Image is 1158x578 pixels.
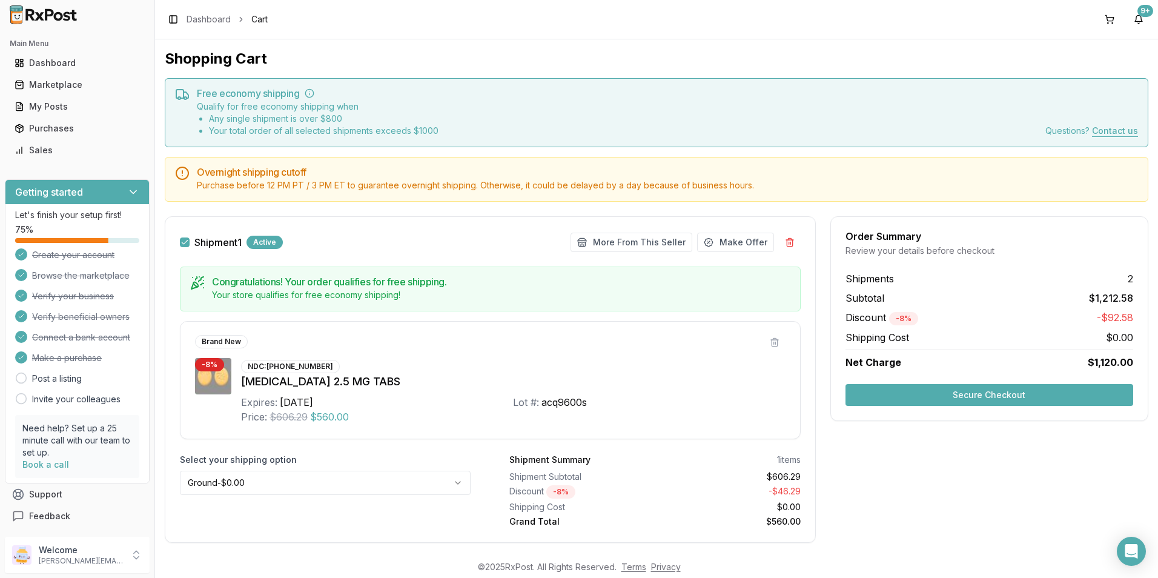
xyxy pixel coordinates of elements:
div: Open Intercom Messenger [1117,537,1146,566]
div: Shipping Cost [509,501,650,513]
a: Sales [10,139,145,161]
div: Shipment Subtotal [509,471,650,483]
div: Purchase before 12 PM PT / 3 PM ET to guarantee overnight shipping. Otherwise, it could be delaye... [197,179,1138,191]
label: Select your shipping option [180,454,471,466]
span: Feedback [29,510,70,522]
span: Net Charge [845,356,901,368]
div: Lot #: [513,395,539,410]
div: - 8 % [195,358,224,371]
img: User avatar [12,545,31,565]
button: Feedback [5,505,150,527]
span: Shipping Cost [845,330,909,345]
div: Brand New [195,335,248,348]
span: $1,120.00 [1088,355,1133,370]
div: 9+ [1137,5,1153,17]
span: $560.00 [310,410,349,424]
button: My Posts [5,97,150,116]
span: Discount [845,311,918,324]
a: Invite your colleagues [32,393,121,405]
p: Let's finish your setup first! [15,209,139,221]
div: $606.29 [660,471,800,483]
button: Support [5,483,150,505]
div: Shipment Summary [509,454,591,466]
div: [MEDICAL_DATA] 2.5 MG TABS [241,373,786,390]
div: Questions? [1045,125,1138,137]
button: Sales [5,141,150,160]
a: Marketplace [10,74,145,96]
h2: Main Menu [10,39,145,48]
span: Verify beneficial owners [32,311,130,323]
div: Review your details before checkout [845,245,1133,257]
h5: Congratulations! Your order qualifies for free shipping. [212,277,790,287]
p: Welcome [39,544,123,556]
div: Expires: [241,395,277,410]
a: Privacy [651,562,681,572]
div: $0.00 [660,501,800,513]
nav: breadcrumb [187,13,268,25]
div: - 8 % [889,312,918,325]
span: Connect a bank account [32,331,130,344]
div: Marketplace [15,79,140,91]
a: Post a listing [32,373,82,385]
div: Purchases [15,122,140,135]
div: $560.00 [660,516,800,528]
div: Grand Total [509,516,650,528]
p: Need help? Set up a 25 minute call with our team to set up. [22,422,132,459]
div: Order Summary [845,231,1133,241]
h5: Overnight shipping cutoff [197,167,1138,177]
span: $1,212.58 [1089,291,1133,305]
h3: Getting started [15,185,83,199]
span: Browse the marketplace [32,270,130,282]
span: 2 [1128,271,1133,286]
button: Make Offer [697,233,774,252]
span: -$92.58 [1097,310,1133,325]
img: RxPost Logo [5,5,82,24]
div: Price: [241,410,267,424]
span: $0.00 [1106,330,1133,345]
a: Purchases [10,118,145,139]
li: Your total order of all selected shipments exceeds $ 1000 [209,125,438,137]
div: My Posts [15,101,140,113]
span: Make a purchase [32,352,102,364]
div: Active [246,236,283,249]
a: Terms [621,562,646,572]
button: Marketplace [5,75,150,95]
a: My Posts [10,96,145,118]
span: Cart [251,13,268,25]
img: Eliquis 2.5 MG TABS [195,358,231,394]
button: More From This Seller [571,233,692,252]
div: 1 items [777,454,801,466]
button: Secure Checkout [845,384,1133,406]
a: Book a call [22,459,69,470]
span: Verify your business [32,290,114,302]
div: NDC: [PHONE_NUMBER] [241,360,340,373]
a: Dashboard [10,52,145,74]
div: Dashboard [15,57,140,69]
span: 75 % [15,224,33,236]
h5: Free economy shipping [197,88,1138,98]
span: Subtotal [845,291,884,305]
div: Qualify for free economy shipping when [197,101,438,137]
button: Purchases [5,119,150,138]
div: Discount [509,485,650,499]
div: - $46.29 [660,485,800,499]
li: Any single shipment is over $ 800 [209,113,438,125]
span: Create your account [32,249,114,261]
div: Your store qualifies for free economy shipping! [212,289,790,301]
button: 9+ [1129,10,1148,29]
h1: Shopping Cart [165,49,1148,68]
span: Shipments [845,271,894,286]
a: Dashboard [187,13,231,25]
div: [DATE] [280,395,313,410]
p: [PERSON_NAME][EMAIL_ADDRESS][DOMAIN_NAME] [39,556,123,566]
button: Dashboard [5,53,150,73]
span: $606.29 [270,410,308,424]
div: Sales [15,144,140,156]
div: - 8 % [546,485,575,499]
div: acq9600s [541,395,587,410]
span: Shipment 1 [194,238,242,247]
